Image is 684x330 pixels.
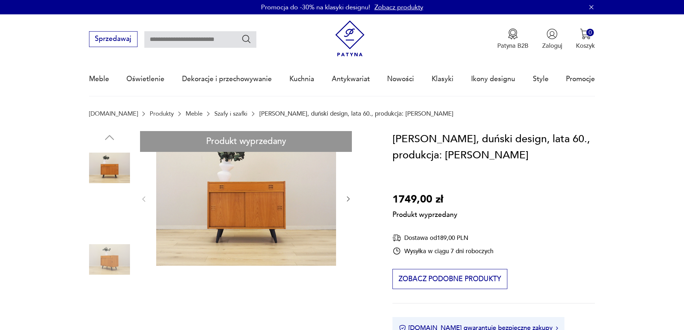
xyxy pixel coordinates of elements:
[332,62,370,96] a: Antykwariat
[392,233,493,242] div: Dostawa od 189,00 PLN
[497,42,529,50] p: Patyna B2B
[392,131,595,164] h1: [PERSON_NAME], duński design, lata 60., produkcja: [PERSON_NAME]
[89,31,138,47] button: Sprzedawaj
[566,62,595,96] a: Promocje
[259,110,453,117] p: [PERSON_NAME], duński design, lata 60., produkcja: [PERSON_NAME]
[392,269,507,289] button: Zobacz podobne produkty
[392,208,457,220] p: Produkt wyprzedany
[392,191,457,208] p: 1749,00 zł
[392,247,493,255] div: Wysyłka w ciągu 7 dni roboczych
[556,326,558,330] img: Ikona strzałki w prawo
[542,42,562,50] p: Zaloguj
[542,28,562,50] button: Zaloguj
[497,28,529,50] a: Ikona medaluPatyna B2B
[150,110,174,117] a: Produkty
[89,37,138,42] a: Sprzedawaj
[576,42,595,50] p: Koszyk
[387,62,414,96] a: Nowości
[186,110,203,117] a: Meble
[586,29,594,36] div: 0
[580,28,591,39] img: Ikona koszyka
[471,62,515,96] a: Ikony designu
[126,62,164,96] a: Oświetlenie
[546,28,558,39] img: Ikonka użytkownika
[261,3,370,12] p: Promocja do -30% na klasyki designu!
[507,28,518,39] img: Ikona medalu
[533,62,549,96] a: Style
[89,62,109,96] a: Meble
[576,28,595,50] button: 0Koszyk
[214,110,247,117] a: Szafy i szafki
[432,62,453,96] a: Klasyki
[332,20,368,57] img: Patyna - sklep z meblami i dekoracjami vintage
[392,233,401,242] img: Ikona dostawy
[89,110,138,117] a: [DOMAIN_NAME]
[289,62,314,96] a: Kuchnia
[497,28,529,50] button: Patyna B2B
[182,62,272,96] a: Dekoracje i przechowywanie
[241,34,252,44] button: Szukaj
[374,3,423,12] a: Zobacz produkty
